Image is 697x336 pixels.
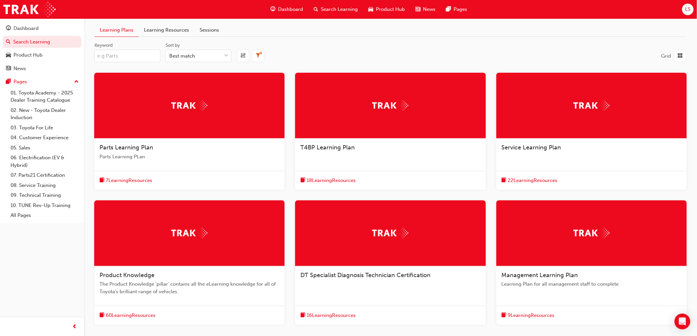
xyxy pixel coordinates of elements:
[8,143,81,153] a: 05. Sales
[508,312,555,319] span: 9 Learning Resources
[8,105,81,123] a: 02. New - Toyota Dealer Induction
[6,26,11,32] span: guage-icon
[3,2,56,17] img: Trak
[661,50,686,62] button: Grid
[99,144,153,151] span: Parts Learning Plan
[502,311,555,320] button: book-icon9LearningResources
[573,100,610,111] img: Trak
[265,3,309,16] a: guage-iconDashboard
[295,200,486,325] a: TrakDT Specialist Diagnosis Technician Certificationbook-icon16LearningResources
[573,228,610,238] img: Trak
[410,3,441,16] a: news-iconNews
[72,323,77,331] span: prev-icon
[99,176,152,185] button: book-icon7LearningResources
[99,176,104,185] span: book-icon
[94,200,285,325] a: TrakProduct KnowledgeThe Product Knowledge 'pillar' contains all the eLearning knowledge for all ...
[502,271,578,279] span: Management Learning Plan
[675,314,690,329] div: Open Intercom Messenger
[502,176,507,185] span: book-icon
[423,6,436,13] span: News
[314,5,319,13] span: search-icon
[99,280,279,295] span: The Product Knowledge 'pillar' contains all the eLearning knowledge for all of Toyota's brilliant...
[300,176,356,185] button: book-icon18LearningResources
[95,50,160,62] input: Keyword
[6,79,11,85] span: pages-icon
[94,73,285,190] a: TrakParts Learning PlanParts Learning PLanbook-icon7LearningResources
[169,52,195,60] div: Best match
[8,200,81,211] a: 10. TUNE Rev-Up Training
[376,6,405,13] span: Product Hub
[95,24,139,37] a: Learning Plans
[295,73,486,190] a: TrakT4BP Learning Planbook-icon18LearningResources
[307,177,356,184] span: 18 Learning Resources
[14,51,42,59] div: Product Hub
[454,6,467,13] span: Pages
[3,21,81,76] button: DashboardSearch LearningProduct HubNews
[256,52,261,60] span: filterX-icon
[508,177,558,184] span: 22 Learning Resources
[241,52,246,60] span: equalizer-icon
[271,5,276,13] span: guage-icon
[496,200,687,325] a: TrakManagement Learning PlanLearning Plan for all management staff to completebook-icon9LearningR...
[74,78,79,86] span: up-icon
[99,311,155,320] button: book-icon60LearningResources
[3,36,81,48] a: Search Learning
[3,76,81,88] button: Pages
[8,190,81,200] a: 09. Technical Training
[300,176,305,185] span: book-icon
[6,66,11,72] span: news-icon
[14,78,27,86] div: Pages
[661,53,671,59] span: Grid
[99,153,279,161] span: Parts Learning PLan
[106,312,155,319] span: 60 Learning Resources
[3,63,81,75] a: News
[682,4,694,15] button: LS
[496,73,687,190] a: TrakService Learning Planbook-icon22LearningResources
[502,280,682,288] span: Learning Plan for all management staff to complete
[14,25,39,32] div: Dashboard
[8,123,81,133] a: 03. Toyota For Life
[309,3,363,16] a: search-iconSearch Learning
[416,5,421,13] span: news-icon
[3,49,81,61] a: Product Hub
[502,176,558,185] button: book-icon22LearningResources
[171,228,208,238] img: Trak
[6,52,11,58] span: car-icon
[99,271,154,279] span: Product Knowledge
[300,311,356,320] button: book-icon16LearningResources
[300,144,355,151] span: T4BP Learning Plan
[372,100,408,111] img: Trak
[678,52,683,60] span: grid-icon
[171,100,208,111] img: Trak
[3,22,81,35] a: Dashboard
[8,170,81,180] a: 07. Parts21 Certification
[194,24,224,37] a: Sessions
[369,5,374,13] span: car-icon
[139,24,194,37] a: Learning Resources
[166,42,180,49] div: Sort by
[372,228,408,238] img: Trak
[224,52,229,60] span: down-icon
[446,5,451,13] span: pages-icon
[307,312,356,319] span: 16 Learning Resources
[300,271,431,279] span: DT Specialist Diagnosis Technician Certification
[441,3,473,16] a: pages-iconPages
[685,6,690,13] span: LS
[95,42,113,49] div: Keyword
[321,6,358,13] span: Search Learning
[8,133,81,143] a: 04. Customer Experience
[106,177,152,184] span: 7 Learning Resources
[99,311,104,320] span: book-icon
[8,210,81,220] a: All Pages
[363,3,410,16] a: car-iconProduct Hub
[6,39,11,45] span: search-icon
[8,153,81,170] a: 06. Electrification (EV & Hybrid)
[8,180,81,191] a: 08. Service Training
[502,144,561,151] span: Service Learning Plan
[14,65,26,72] div: News
[278,6,303,13] span: Dashboard
[300,311,305,320] span: book-icon
[8,88,81,105] a: 01. Toyota Academy - 2025 Dealer Training Catalogue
